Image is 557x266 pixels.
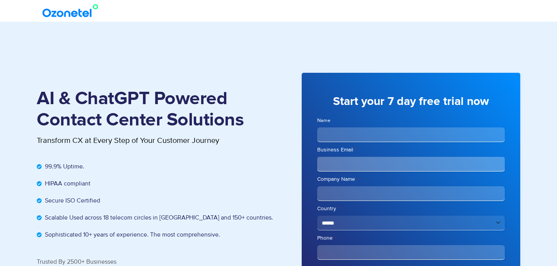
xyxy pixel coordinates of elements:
[43,196,100,205] span: Secure ISO Certified
[43,230,220,239] span: Sophisticated 10+ years of experience. The most comprehensive.
[43,162,84,171] span: 99.9% Uptime.
[317,175,505,183] label: Company Name
[43,213,273,222] span: Scalable Used across 18 telecom circles in [GEOGRAPHIC_DATA] and 150+ countries.
[37,88,278,131] h1: AI & ChatGPT Powered Contact Center Solutions
[37,135,278,146] p: Transform CX at Every Step of Your Customer Journey
[317,94,505,109] h3: Start your 7 day free trial now
[317,146,505,154] label: Business Email
[317,234,505,242] label: Phone
[43,179,91,188] span: HIPAA compliant
[37,259,278,265] div: Trusted By 2500+ Businesses
[317,117,505,124] label: Name
[317,205,505,213] label: Country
